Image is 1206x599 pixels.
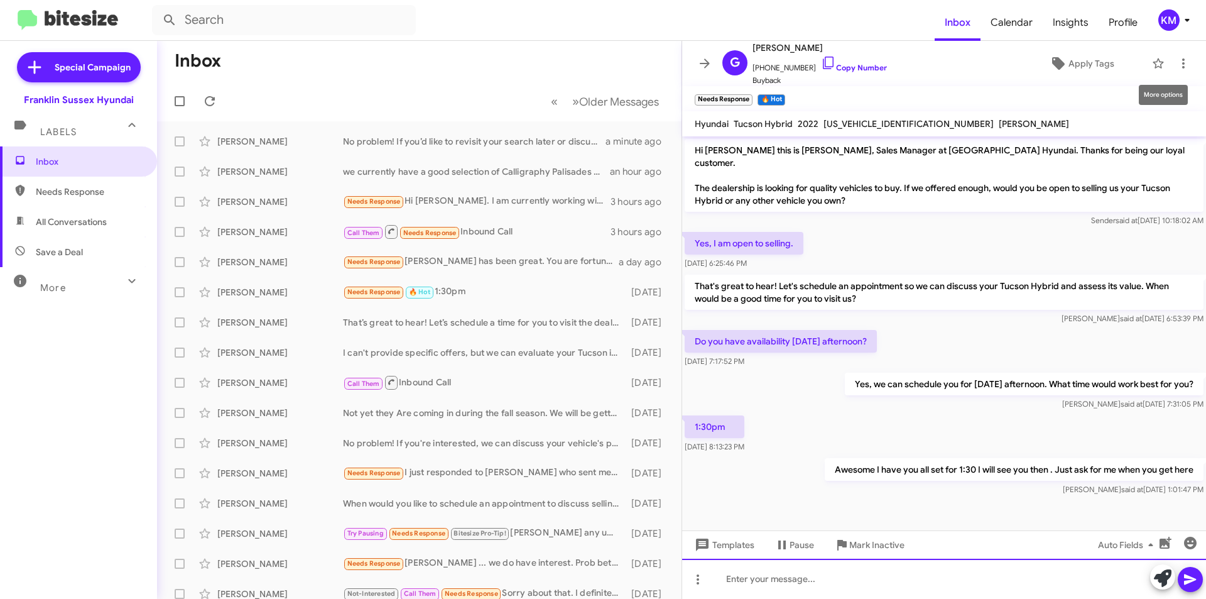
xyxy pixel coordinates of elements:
div: [PERSON_NAME] ... we do have interest. Prob better late next week. Considering a 5 or a 9 on 24 m... [343,556,625,571]
span: Needs Response [347,197,401,206]
a: Calendar [981,4,1043,41]
div: [PERSON_NAME] [217,437,343,449]
p: Yes, I am open to selling. [685,232,803,255]
span: Needs Response [347,288,401,296]
div: [PERSON_NAME] [217,256,343,268]
span: Auto Fields [1098,534,1158,556]
div: [PERSON_NAME] [217,497,343,510]
div: No problem! If you’d like to revisit your search later or discuss your vehicle's value, feel free... [343,135,606,148]
div: KM [1158,9,1180,31]
span: [DATE] 6:25:46 PM [685,258,747,268]
p: Hi [PERSON_NAME] this is [PERSON_NAME], Sales Manager at [GEOGRAPHIC_DATA] Hyundai. Thanks for be... [685,139,1203,212]
span: Needs Response [347,469,401,477]
span: Special Campaign [55,61,131,74]
span: » [572,94,579,109]
span: [PERSON_NAME] [DATE] 1:01:47 PM [1063,485,1203,494]
div: That’s great to hear! Let’s schedule a time for you to visit the dealership and we can discuss yo... [343,316,625,329]
span: Call Them [347,229,380,237]
span: Pause [790,534,814,556]
div: [PERSON_NAME] has been great. You are fortunate to have her. [343,255,619,269]
span: [PERSON_NAME] [DATE] 7:31:05 PM [1062,399,1203,409]
span: Hyundai [695,118,729,129]
div: Franklin Sussex Hyundai [24,94,134,106]
p: Yes, we can schedule you for [DATE] afternoon. What time would work best for you? [845,373,1203,395]
div: [PERSON_NAME] [217,135,343,148]
div: Inbound Call [343,375,625,390]
div: a minute ago [606,135,671,148]
div: [DATE] [625,497,671,510]
span: Bitesize Pro-Tip! [454,529,506,537]
small: 🔥 Hot [758,94,785,106]
p: Do you have availability [DATE] afternoon? [685,330,877,353]
div: More options [1139,85,1188,105]
div: [PERSON_NAME] [217,467,343,480]
div: No problem! If you're interested, we can discuss your vehicle's purchase option over the phone or... [343,437,625,449]
span: [DATE] 7:17:52 PM [685,356,744,366]
div: [PERSON_NAME] [217,407,343,419]
div: a day ago [619,256,671,268]
span: Tucson Hybrid [734,118,793,129]
div: an hour ago [610,165,671,178]
button: Pause [764,534,824,556]
button: Templates [682,534,764,556]
span: [PERSON_NAME] [999,118,1069,129]
a: Copy Number [821,63,887,72]
span: G [730,53,740,73]
button: Auto Fields [1088,534,1168,556]
span: Sender [DATE] 10:18:02 AM [1091,216,1203,225]
div: [PERSON_NAME] [217,527,343,540]
span: Needs Response [403,229,457,237]
span: « [551,94,558,109]
div: 3 hours ago [611,226,671,238]
div: [PERSON_NAME] [217,376,343,389]
div: [PERSON_NAME] [217,226,343,238]
h1: Inbox [175,51,221,71]
span: Inbox [36,155,143,168]
p: Awesome I have you all set for 1:30 I will see you then . Just ask for me when you get here [825,458,1203,481]
span: Needs Response [347,559,401,568]
div: Hi [PERSON_NAME]. I am currently working with someone. Thanks [343,194,611,209]
a: Insights [1043,4,1099,41]
button: Previous [543,89,565,114]
div: [DATE] [625,407,671,419]
span: [PERSON_NAME] [DATE] 6:53:39 PM [1062,314,1203,323]
span: Labels [40,126,77,138]
span: said at [1121,485,1143,494]
a: Special Campaign [17,52,141,82]
span: said at [1121,399,1143,409]
small: Needs Response [695,94,752,106]
div: [PERSON_NAME] [217,286,343,299]
div: [PERSON_NAME] [217,165,343,178]
span: All Conversations [36,216,107,228]
div: [DATE] [625,346,671,359]
span: said at [1116,216,1138,225]
div: I can't provide specific offers, but we can evaluate your Tucson in person. Would you like to sch... [343,346,625,359]
div: When would you like to schedule an appointment to discuss selling your vehicle? Let me know what ... [343,497,625,510]
span: Needs Response [445,590,498,598]
div: Inbound Call [343,224,611,239]
span: [PHONE_NUMBER] [752,55,887,74]
div: [DATE] [625,286,671,299]
div: we currently have a good selection of Calligraphy Palisades and some amazing deals on the 2025 ni... [343,165,610,178]
span: Call Them [347,380,380,388]
div: [DATE] [625,376,671,389]
div: [PERSON_NAME] [217,316,343,329]
button: KM [1148,9,1192,31]
a: Profile [1099,4,1148,41]
span: Apply Tags [1068,52,1114,75]
input: Search [152,5,416,35]
span: Save a Deal [36,246,83,258]
button: Apply Tags [1017,52,1146,75]
span: said at [1120,314,1142,323]
div: [DATE] [625,558,671,570]
span: Buyback [752,74,887,87]
div: I just responded to [PERSON_NAME] who sent me an email. [343,466,625,480]
button: Mark Inactive [824,534,915,556]
span: 🔥 Hot [409,288,430,296]
a: Inbox [935,4,981,41]
div: 1:30pm [343,285,625,299]
span: Not-Interested [347,590,396,598]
